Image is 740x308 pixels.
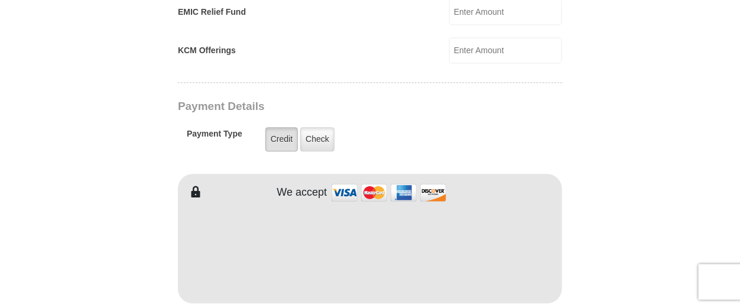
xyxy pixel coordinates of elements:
label: Credit [265,127,298,151]
label: EMIC Relief Fund [178,6,246,18]
label: Check [300,127,335,151]
h3: Payment Details [178,100,479,114]
h4: We accept [277,186,327,199]
input: Enter Amount [449,37,562,63]
label: KCM Offerings [178,44,236,57]
img: credit cards accepted [330,180,448,205]
h5: Payment Type [187,129,242,145]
